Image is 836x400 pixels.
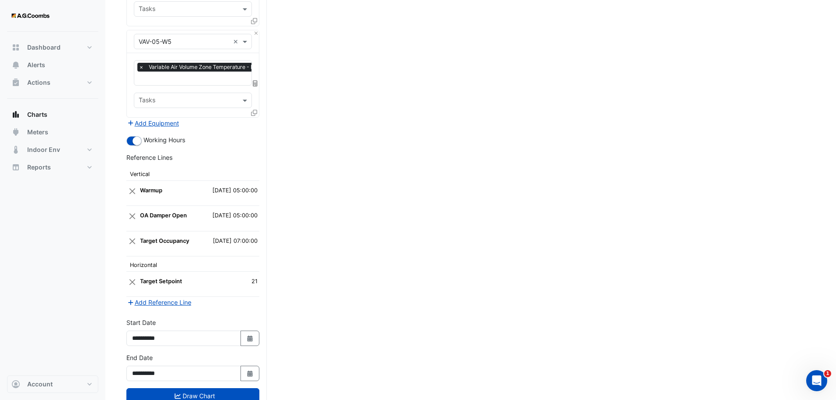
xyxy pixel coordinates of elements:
span: Choose Function [251,79,259,87]
span: Alerts [27,61,45,69]
div: Tasks [137,4,155,15]
app-icon: Meters [11,128,20,137]
label: Start Date [126,318,156,327]
td: Warmup [138,181,201,206]
span: Actions [27,78,50,87]
img: Company Logo [11,7,50,25]
td: Target Occupancy [138,231,201,256]
span: Working Hours [144,136,185,144]
fa-icon: Select Date [246,370,254,377]
button: Reports [7,159,98,176]
span: Indoor Env [27,145,60,154]
button: Close [253,30,259,36]
td: OA Damper Open [138,206,201,231]
button: Meters [7,123,98,141]
span: × [137,63,145,72]
app-icon: Reports [11,163,20,172]
app-icon: Alerts [11,61,20,69]
span: Account [27,380,53,389]
button: Account [7,375,98,393]
button: Close [128,183,136,199]
label: End Date [126,353,153,362]
span: Clone Favourites and Tasks from this Equipment to other Equipment [251,109,257,116]
label: Reference Lines [126,153,172,162]
app-icon: Charts [11,110,20,119]
app-icon: Actions [11,78,20,87]
span: 1 [824,370,831,377]
strong: Warmup [140,187,162,194]
strong: OA Damper Open [140,212,187,219]
app-icon: Dashboard [11,43,20,52]
button: Close [128,233,136,250]
span: Variable Air Volume Zone Temperature - L05, VAV-05-W5 [147,63,294,72]
iframe: Intercom live chat [806,370,827,391]
button: Add Equipment [126,118,179,128]
th: Vertical [126,166,259,181]
button: Indoor Env [7,141,98,159]
span: Reports [27,163,51,172]
button: Charts [7,106,98,123]
span: Dashboard [27,43,61,52]
strong: Target Occupancy [140,238,189,244]
span: Meters [27,128,48,137]
td: [DATE] 05:00:00 [201,206,259,231]
button: Close [128,274,136,290]
td: Target Setpoint [138,272,238,297]
fa-icon: Select Date [246,335,254,342]
span: Clone Favourites and Tasks from this Equipment to other Equipment [251,18,257,25]
td: [DATE] 07:00:00 [201,231,259,256]
td: 21 [238,272,259,297]
button: Actions [7,74,98,91]
button: Add Reference Line [126,297,192,307]
span: Charts [27,110,47,119]
td: [DATE] 05:00:00 [201,181,259,206]
div: Tasks [137,95,155,107]
button: Close [128,208,136,224]
th: Horizontal [126,256,259,272]
button: Alerts [7,56,98,74]
strong: Target Setpoint [140,278,182,285]
span: Clear [233,37,240,46]
button: Dashboard [7,39,98,56]
app-icon: Indoor Env [11,145,20,154]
